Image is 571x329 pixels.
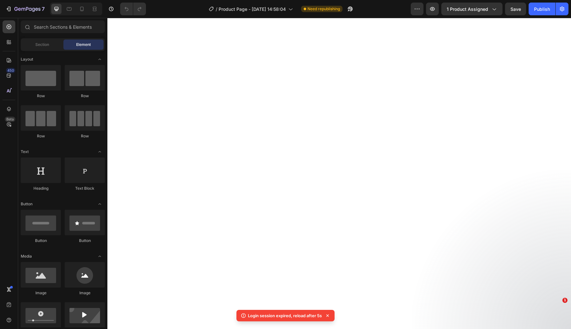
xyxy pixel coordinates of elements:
button: 1 product assigned [441,3,502,15]
div: Image [21,290,61,296]
div: Row [21,93,61,99]
span: Need republishing [307,6,340,12]
span: Toggle open [95,251,105,261]
div: Beta [5,117,15,122]
span: Element [76,42,91,48]
button: Publish [529,3,555,15]
input: Search Sections & Elements [21,20,105,33]
button: Save [505,3,526,15]
div: Text Block [65,186,105,191]
div: Row [21,133,61,139]
div: 450 [6,68,15,73]
span: Button [21,201,33,207]
div: Image [65,290,105,296]
div: Row [65,133,105,139]
span: / [216,6,217,12]
div: Undo/Redo [120,3,146,15]
p: Login session expired, reload after 5s [248,312,322,319]
div: Heading [21,186,61,191]
span: 1 product assigned [447,6,488,12]
div: Button [65,238,105,244]
iframe: Intercom live chat [549,307,565,323]
div: Publish [534,6,550,12]
span: Media [21,253,32,259]
span: Toggle open [95,199,105,209]
span: Product Page - [DATE] 14:58:04 [219,6,286,12]
div: Button [21,238,61,244]
span: Toggle open [95,147,105,157]
span: Section [35,42,49,48]
span: Save [510,6,521,12]
button: 7 [3,3,47,15]
p: 7 [42,5,45,13]
span: Layout [21,56,33,62]
div: Row [65,93,105,99]
iframe: Design area [107,18,571,329]
span: Text [21,149,29,155]
span: Toggle open [95,54,105,64]
span: 1 [562,298,567,303]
